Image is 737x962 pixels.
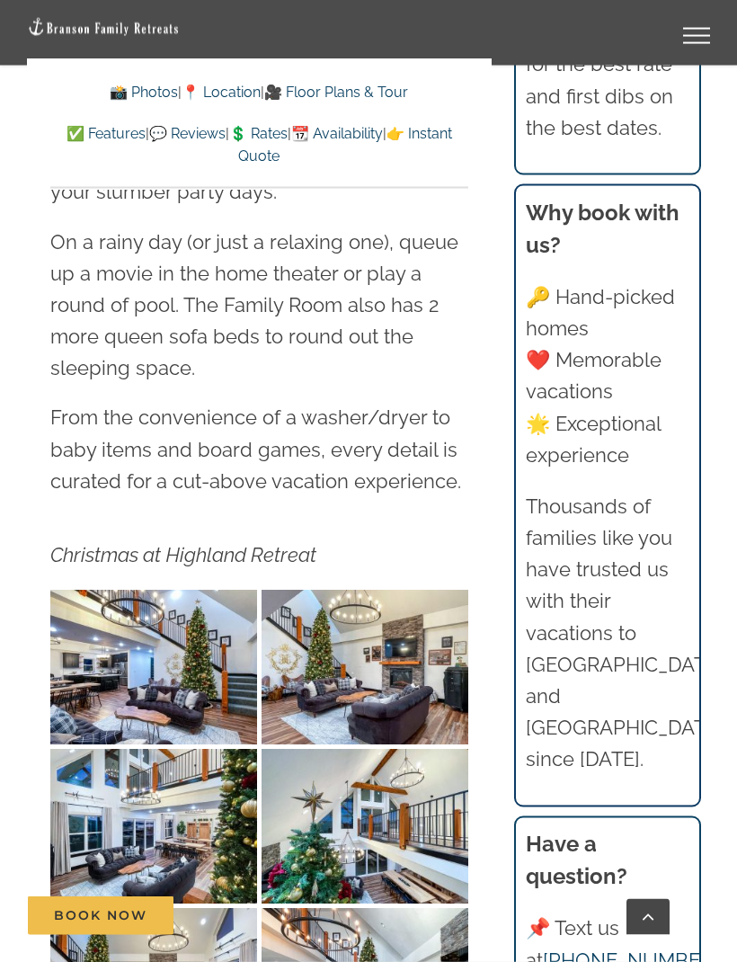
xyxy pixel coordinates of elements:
span: From the convenience of a washer/dryer to baby items and board games, every detail is curated for... [50,406,461,493]
a: ✅ Features [67,125,146,142]
p: | | | | [50,122,468,168]
img: Branson Family Retreats Logo [27,17,180,38]
a: Highland Retreat vacation home rental Table Rock Lake Missouri-1129 [50,753,257,777]
img: Highland Retreat vacation home rental Table Rock Lake Missouri-1126 [262,591,468,745]
p: | | [50,81,468,104]
strong: Have a question? [526,831,627,889]
a: 💲 Rates [229,125,288,142]
p: Thousands of families like you have trusted us with their vacations to [GEOGRAPHIC_DATA] and [GEO... [526,491,688,776]
em: Christmas at Highland Retreat [50,544,316,567]
a: Toggle Menu [661,28,733,44]
img: Highland Retreat vacation home rental Table Rock Lake Missouri-1134 [262,750,468,904]
a: 🎥 Floor Plans & Tour [264,84,408,101]
p: 🔑 Hand-picked homes ❤️ Memorable vacations 🌟 Exceptional experience [526,281,688,471]
img: Highland Retreat vacation home rental Table Rock Lake Missouri-1127 [50,591,257,745]
img: Highland Retreat vacation home rental Table Rock Lake Missouri-1129 [50,750,257,904]
a: Highland Retreat vacation home rental Table Rock Lake Missouri-1127 [50,594,257,618]
a: Highland Retreat vacation home rental Table Rock Lake Missouri-1126 [262,594,468,618]
a: Highland Retreat vacation home rental Table Rock Lake Missouri-1142 [262,913,468,936]
span: On a rainy day (or just a relaxing one), queue up a movie in the home theater or play a round of ... [50,231,458,381]
a: 📆 Availability [291,125,383,142]
a: Highland Retreat vacation home rental Table Rock Lake Missouri-1139 [50,913,257,936]
a: 💬 Reviews [149,125,226,142]
a: 📍 Location [182,84,261,101]
h3: Why book with us? [526,197,688,262]
a: 📸 Photos [110,84,178,101]
a: 👉 Instant Quote [238,125,452,165]
a: Highland Retreat vacation home rental Table Rock Lake Missouri-1134 [262,753,468,777]
span: Book Now [54,908,147,923]
a: Book Now [28,896,173,935]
